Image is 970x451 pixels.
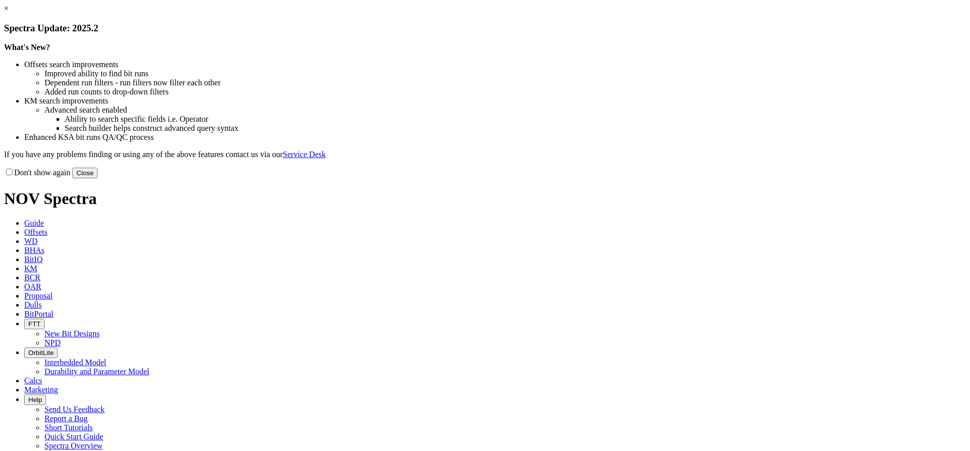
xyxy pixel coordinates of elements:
[24,246,44,255] span: BHAs
[72,168,98,178] button: Close
[4,168,70,177] label: Don't show again
[4,150,966,159] p: If you have any problems finding or using any of the above features contact us via our
[4,23,966,34] h3: Spectra Update: 2025.2
[24,133,966,142] li: Enhanced KSA bit runs QA/QC process
[24,237,38,245] span: WD
[44,106,966,115] li: Advanced search enabled
[24,219,44,227] span: Guide
[4,189,966,208] h1: NOV Spectra
[24,273,40,282] span: BCR
[44,78,966,87] li: Dependent run filters - run filters now filter each other
[28,349,54,357] span: OrbitLite
[4,4,9,13] a: ×
[24,291,53,300] span: Proposal
[65,115,966,124] li: Ability to search specific fields i.e. Operator
[44,87,966,96] li: Added run counts to drop-down filters
[24,96,966,106] li: KM search improvements
[24,60,966,69] li: Offsets search improvements
[44,423,93,432] a: Short Tutorials
[44,441,103,450] a: Spectra Overview
[65,124,966,133] li: Search builder helps construct advanced query syntax
[44,367,150,376] a: Durability and Parameter Model
[24,228,47,236] span: Offsets
[44,432,103,441] a: Quick Start Guide
[44,69,966,78] li: Improved ability to find bit runs
[44,329,100,338] a: New Bit Designs
[44,338,61,347] a: NPD
[44,358,106,367] a: Interbedded Model
[6,169,13,175] input: Don't show again
[24,376,42,385] span: Calcs
[24,310,54,318] span: BitPortal
[24,264,37,273] span: KM
[24,300,42,309] span: Dulls
[283,150,326,159] a: Service Desk
[24,255,42,264] span: BitIQ
[4,43,50,52] strong: What's New?
[24,282,41,291] span: OAR
[28,396,42,404] span: Help
[28,320,40,328] span: FTT
[44,405,105,414] a: Send Us Feedback
[24,385,58,394] span: Marketing
[44,414,87,423] a: Report a Bug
